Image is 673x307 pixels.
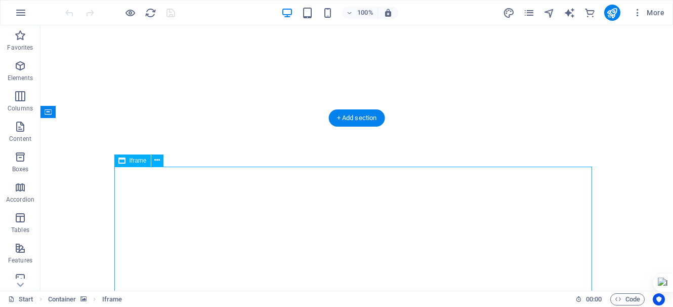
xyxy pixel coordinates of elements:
[7,44,33,52] p: Favorites
[615,293,640,305] span: Code
[8,256,32,264] p: Features
[523,7,535,19] button: pages
[329,109,385,127] div: + Add section
[653,293,665,305] button: Usercentrics
[144,7,156,19] button: reload
[628,5,668,21] button: More
[543,7,555,19] i: Navigator
[564,7,575,19] i: AI Writer
[593,295,595,303] span: :
[584,7,596,19] i: Commerce
[604,5,620,21] button: publish
[606,7,618,19] i: Publish
[384,8,393,17] i: On resize automatically adjust zoom level to fit chosen device.
[610,293,645,305] button: Code
[8,104,33,112] p: Columns
[48,293,122,305] nav: breadcrumb
[9,135,31,143] p: Content
[12,165,29,173] p: Boxes
[6,196,34,204] p: Accordion
[584,7,596,19] button: commerce
[8,74,33,82] p: Elements
[11,226,29,234] p: Tables
[633,8,664,18] span: More
[575,293,602,305] h6: Session time
[564,7,576,19] button: text_generator
[48,293,76,305] span: Click to select. Double-click to edit
[357,7,373,19] h6: 100%
[503,7,515,19] i: Design (Ctrl+Alt+Y)
[543,7,556,19] button: navigator
[342,7,378,19] button: 100%
[586,293,602,305] span: 00 00
[8,293,33,305] a: Click to cancel selection. Double-click to open Pages
[130,158,147,164] span: Iframe
[523,7,535,19] i: Pages (Ctrl+Alt+S)
[503,7,515,19] button: design
[102,293,122,305] span: Click to select. Double-click to edit
[145,7,156,19] i: Reload page
[80,296,87,302] i: This element contains a background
